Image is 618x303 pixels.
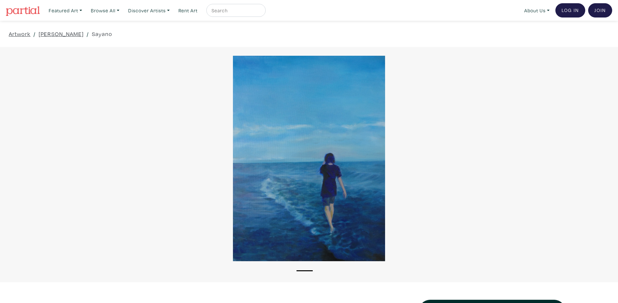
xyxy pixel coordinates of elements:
[588,3,612,17] a: Join
[87,29,89,38] span: /
[33,29,36,38] span: /
[39,29,84,38] a: [PERSON_NAME]
[9,29,30,38] a: Artwork
[297,270,313,271] button: 1 of 1
[46,4,85,17] a: Featured Art
[211,6,260,15] input: Search
[176,4,200,17] a: Rent Art
[521,4,552,17] a: About Us
[555,3,585,17] a: Log In
[92,29,112,38] a: Sayano
[88,4,122,17] a: Browse All
[125,4,173,17] a: Discover Artists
